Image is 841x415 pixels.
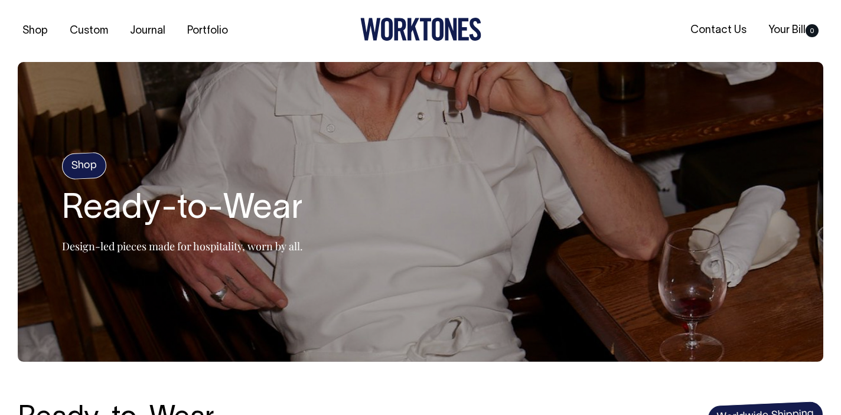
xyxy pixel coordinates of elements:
h4: Shop [61,152,107,179]
p: Design-led pieces made for hospitality, worn by all. [62,239,303,253]
a: Contact Us [686,21,751,40]
h2: Ready-to-Wear [62,191,303,228]
a: Journal [125,21,170,41]
a: Shop [18,21,53,41]
span: 0 [806,24,819,37]
a: Custom [65,21,113,41]
a: Your Bill0 [764,21,823,40]
a: Portfolio [182,21,233,41]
